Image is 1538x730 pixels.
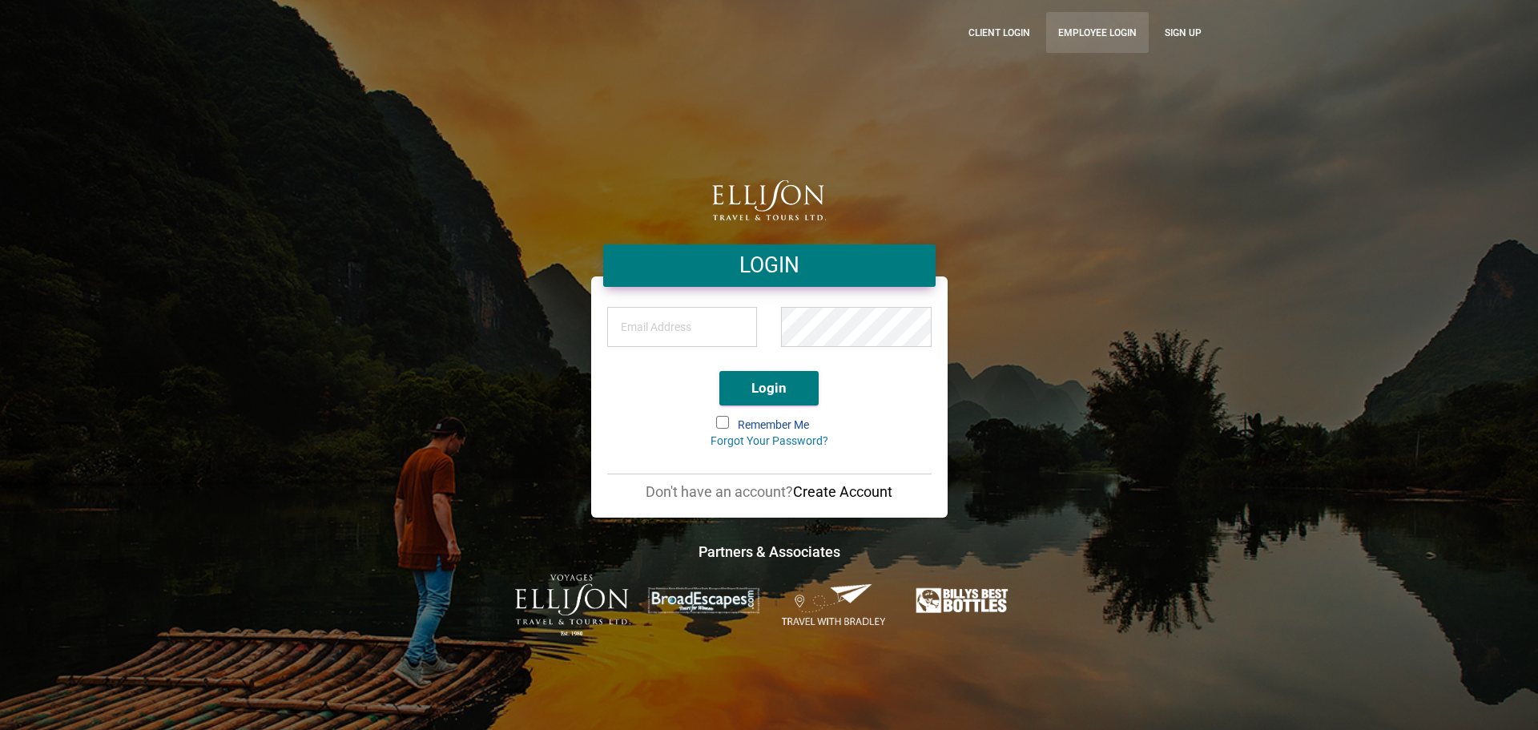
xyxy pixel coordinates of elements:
[1046,12,1149,53] a: Employee Login
[646,587,761,615] img: broadescapes.png
[719,371,819,405] button: Login
[324,542,1214,562] h4: Partners & Associates
[956,12,1042,53] a: CLient Login
[607,482,932,502] p: Don't have an account?
[908,583,1023,618] img: Billys-Best-Bottles.png
[1153,12,1214,53] a: Sign up
[718,417,821,434] label: Remember Me
[793,483,892,500] a: Create Account
[777,583,892,627] img: Travel-With-Bradley.png
[607,307,758,347] input: Email Address
[615,251,924,280] h4: LOGIN
[712,180,826,220] img: logo.png
[515,575,630,636] img: ET-Voyages-text-colour-Logo-with-est.png
[711,434,828,447] a: Forgot Your Password?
